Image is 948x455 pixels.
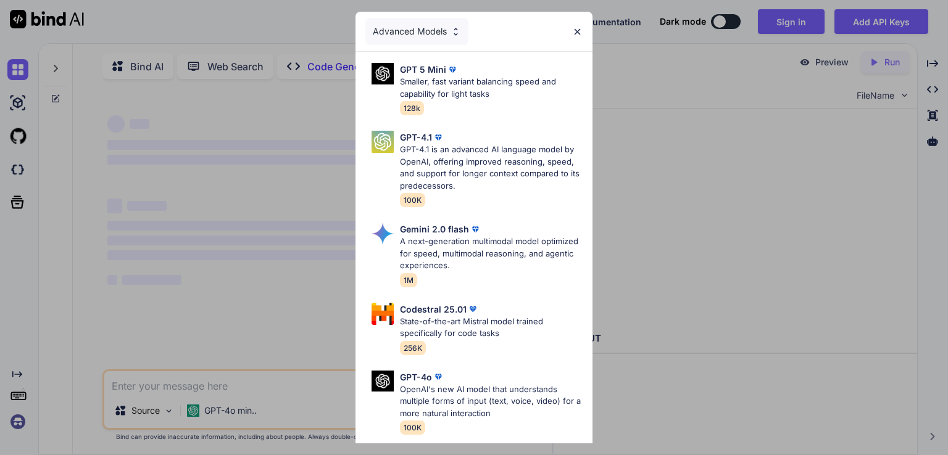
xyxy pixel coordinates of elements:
[365,18,468,45] div: Advanced Models
[432,371,444,383] img: premium
[400,223,469,236] p: Gemini 2.0 flash
[451,27,461,37] img: Pick Models
[400,420,425,435] span: 100K
[432,131,444,144] img: premium
[400,101,424,115] span: 128k
[400,236,583,272] p: A next-generation multimodal model optimized for speed, multimodal reasoning, and agentic experie...
[400,76,583,100] p: Smaller, fast variant balancing speed and capability for light tasks
[372,223,394,245] img: Pick Models
[400,383,583,420] p: OpenAI's new AI model that understands multiple forms of input (text, voice, video) for a more na...
[400,131,432,144] p: GPT-4.1
[572,27,583,37] img: close
[372,303,394,325] img: Pick Models
[400,63,446,76] p: GPT 5 Mini
[400,193,425,207] span: 100K
[467,303,479,315] img: premium
[372,63,394,84] img: Pick Models
[469,223,481,236] img: premium
[372,371,394,392] img: Pick Models
[372,131,394,153] img: Pick Models
[400,144,583,192] p: GPT-4.1 is an advanced AI language model by OpenAI, offering improved reasoning, speed, and suppo...
[400,316,583,340] p: State-of-the-art Mistral model trained specifically for code tasks
[400,371,432,383] p: GPT-4o
[400,273,417,287] span: 1M
[446,64,459,76] img: premium
[400,341,426,355] span: 256K
[400,303,467,316] p: Codestral 25.01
